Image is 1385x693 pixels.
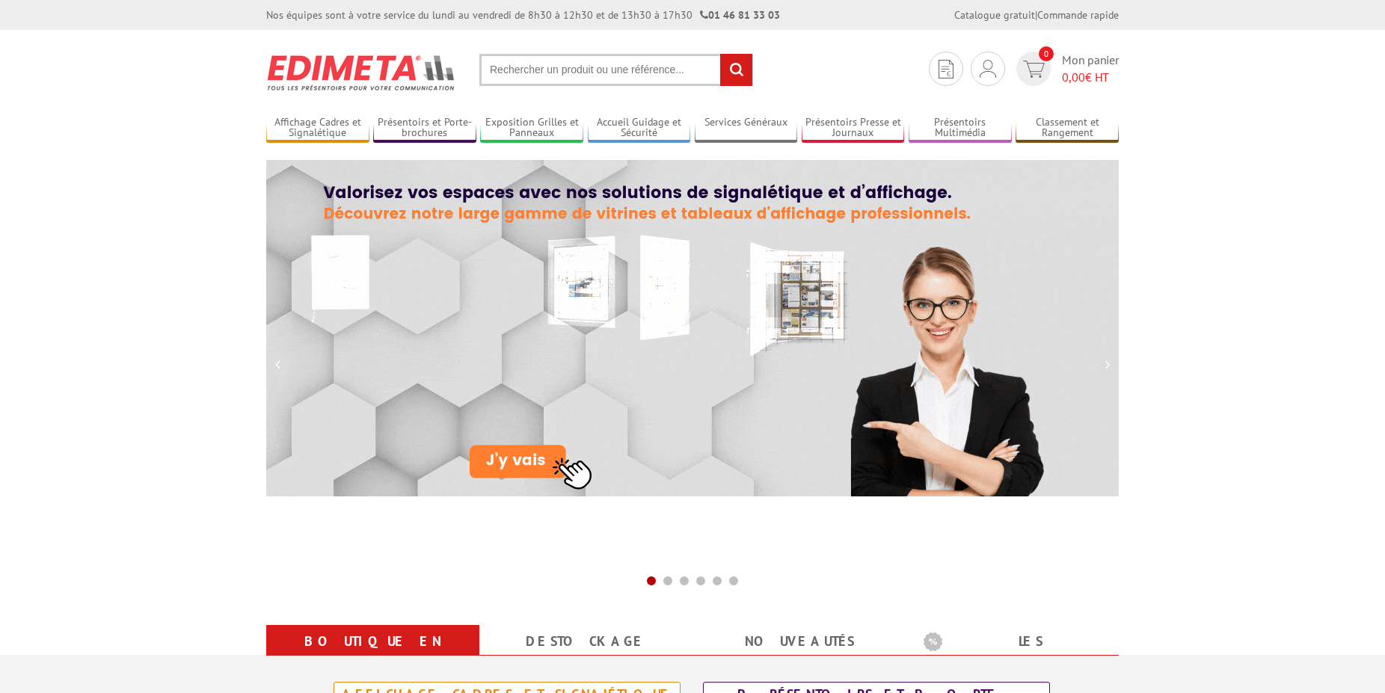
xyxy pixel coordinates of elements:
[939,60,953,78] img: devis rapide
[909,116,1012,141] a: Présentoirs Multimédia
[710,628,888,655] a: nouveautés
[924,628,1101,682] a: Les promotions
[1013,52,1119,86] a: devis rapide 0 Mon panier 0,00€ HT
[266,45,457,100] img: Présentoir, panneau, stand - Edimeta - PLV, affichage, mobilier bureau, entreprise
[954,7,1119,22] div: |
[980,60,996,78] img: devis rapide
[1062,52,1119,86] span: Mon panier
[480,116,583,141] a: Exposition Grilles et Panneaux
[497,628,675,655] a: Destockage
[1039,46,1054,61] span: 0
[1016,116,1119,141] a: Classement et Rangement
[700,8,780,22] strong: 01 46 81 33 03
[1037,8,1119,22] a: Commande rapide
[266,7,780,22] div: Nos équipes sont à votre service du lundi au vendredi de 8h30 à 12h30 et de 13h30 à 17h30
[588,116,691,141] a: Accueil Guidage et Sécurité
[802,116,905,141] a: Présentoirs Presse et Journaux
[373,116,476,141] a: Présentoirs et Porte-brochures
[1062,69,1119,86] span: € HT
[284,628,461,682] a: Boutique en ligne
[1062,70,1085,84] span: 0,00
[954,8,1035,22] a: Catalogue gratuit
[1023,61,1045,78] img: devis rapide
[720,54,752,86] input: rechercher
[479,54,753,86] input: Rechercher un produit ou une référence...
[266,116,369,141] a: Affichage Cadres et Signalétique
[695,116,798,141] a: Services Généraux
[924,628,1111,658] b: Les promotions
